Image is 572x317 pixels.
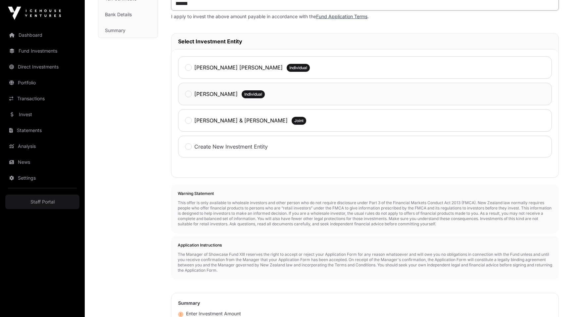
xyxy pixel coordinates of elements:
[5,155,79,169] a: News
[5,28,79,42] a: Dashboard
[194,64,283,71] label: [PERSON_NAME] [PERSON_NAME]
[178,191,552,196] h2: Warning Statement
[178,37,552,45] h2: Select Investment Entity
[539,285,572,317] iframe: Chat Widget
[289,65,307,70] span: Individual
[194,116,288,124] label: [PERSON_NAME] & [PERSON_NAME]
[294,118,304,123] span: Joint
[178,243,552,248] h2: Application Instructions
[5,107,79,122] a: Invest
[316,14,367,19] a: Fund Application Terms
[5,91,79,106] a: Transactions
[5,44,79,58] a: Fund Investments
[5,75,79,90] a: Portfolio
[194,143,268,151] label: Create New Investment Entity
[5,60,79,74] a: Direct Investments
[178,300,552,306] h2: Summary
[178,310,241,317] div: Enter Investment Amount
[5,123,79,138] a: Statements
[178,252,552,273] p: The Manager of Showcase Fund XIII reserves the right to accept or reject your Application Form fo...
[8,7,61,20] img: Icehouse Ventures Logo
[244,92,262,97] span: Individual
[194,90,238,98] label: [PERSON_NAME]
[5,195,79,209] a: Staff Portal
[5,171,79,185] a: Settings
[171,13,559,20] p: I apply to invest the above amount payable in accordance with the .
[178,200,552,227] p: This offer is only available to wholeale investors and other person who do not require disclosure...
[5,139,79,154] a: Analysis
